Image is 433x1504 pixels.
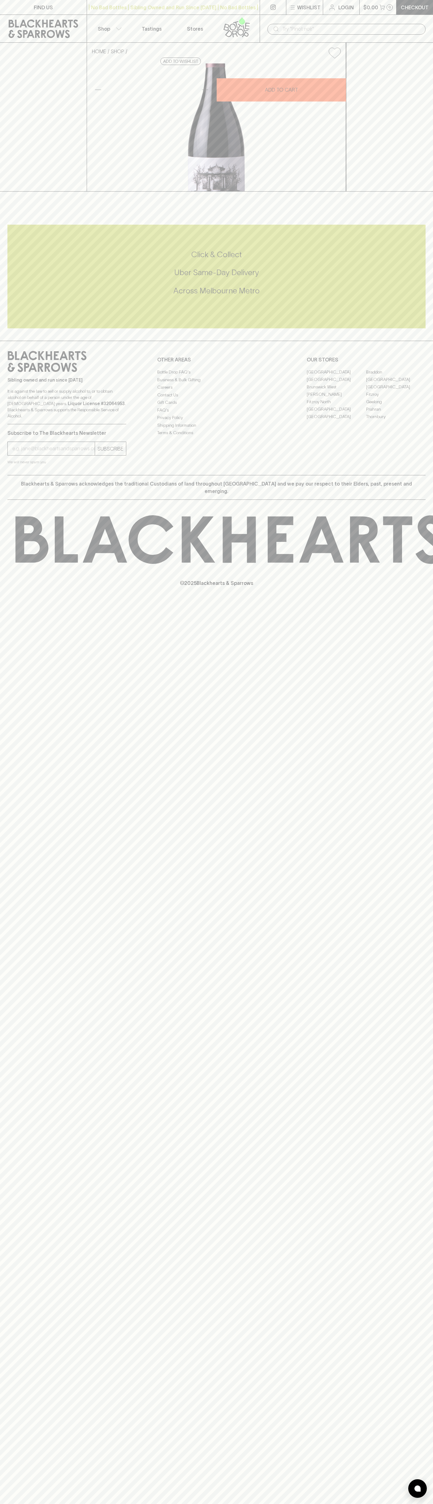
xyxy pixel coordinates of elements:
[366,383,426,391] a: [GEOGRAPHIC_DATA]
[68,401,125,406] strong: Liquor License #32064953
[326,45,343,61] button: Add to wishlist
[187,25,203,32] p: Stores
[157,406,276,414] a: FAQ's
[98,25,110,32] p: Shop
[142,25,162,32] p: Tastings
[265,86,298,93] p: ADD TO CART
[307,383,366,391] a: Brunswick West
[7,225,426,328] div: Call to action block
[157,399,276,406] a: Gift Cards
[366,368,426,376] a: Braddon
[7,377,126,383] p: Sibling owned and run since [DATE]
[157,384,276,391] a: Careers
[307,376,366,383] a: [GEOGRAPHIC_DATA]
[111,49,124,54] a: SHOP
[7,267,426,278] h5: Uber Same-Day Delivery
[414,1485,421,1492] img: bubble-icon
[157,369,276,376] a: Bottle Drop FAQ's
[157,429,276,437] a: Terms & Conditions
[307,405,366,413] a: [GEOGRAPHIC_DATA]
[307,413,366,420] a: [GEOGRAPHIC_DATA]
[7,388,126,419] p: It is against the law to sell or supply alcohol to, or to obtain alcohol on behalf of a person un...
[34,4,53,11] p: FIND US
[338,4,354,11] p: Login
[366,413,426,420] a: Thornbury
[12,444,95,454] input: e.g. jane@blackheartsandsparrows.com.au
[401,4,429,11] p: Checkout
[160,58,201,65] button: Add to wishlist
[282,24,421,34] input: Try "Pinot noir"
[307,391,366,398] a: [PERSON_NAME]
[7,429,126,437] p: Subscribe to The Blackhearts Newsletter
[87,63,346,191] img: 41222.png
[307,368,366,376] a: [GEOGRAPHIC_DATA]
[217,78,346,102] button: ADD TO CART
[366,391,426,398] a: Fitzroy
[173,15,217,42] a: Stores
[157,376,276,383] a: Business & Bulk Gifting
[92,49,106,54] a: HOME
[307,398,366,405] a: Fitzroy North
[366,376,426,383] a: [GEOGRAPHIC_DATA]
[157,356,276,363] p: OTHER AREAS
[366,398,426,405] a: Geelong
[7,286,426,296] h5: Across Melbourne Metro
[297,4,321,11] p: Wishlist
[12,480,421,495] p: Blackhearts & Sparrows acknowledges the traditional Custodians of land throughout [GEOGRAPHIC_DAT...
[97,445,123,452] p: SUBSCRIBE
[157,391,276,399] a: Contact Us
[95,442,126,455] button: SUBSCRIBE
[87,15,130,42] button: Shop
[157,421,276,429] a: Shipping Information
[363,4,378,11] p: $0.00
[388,6,391,9] p: 0
[307,356,426,363] p: OUR STORES
[7,249,426,260] h5: Click & Collect
[130,15,173,42] a: Tastings
[157,414,276,421] a: Privacy Policy
[366,405,426,413] a: Prahran
[7,459,126,465] p: We will never spam you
